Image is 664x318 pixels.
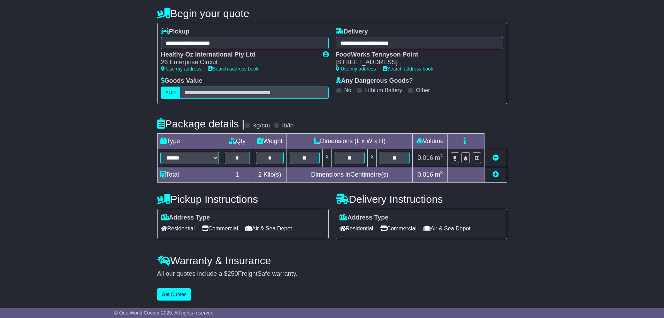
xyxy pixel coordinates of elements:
a: Add new item [493,171,499,178]
div: [STREET_ADDRESS] [336,59,496,66]
span: Commercial [202,223,238,234]
span: 0.016 [418,171,433,178]
label: Other [416,87,430,94]
a: Use my address [161,66,201,72]
button: Get Quotes [157,288,191,301]
label: kg/cm [253,122,270,130]
label: Any Dangerous Goods? [336,77,413,85]
a: Remove this item [493,154,499,161]
div: All our quotes include a $ FreightSafe warranty. [157,270,507,278]
td: Weight [253,133,287,149]
label: Pickup [161,28,190,36]
td: Dimensions in Centimetre(s) [287,167,413,182]
td: 1 [222,167,253,182]
td: Qty [222,133,253,149]
div: 26 Enterprise Circuit [161,59,316,66]
td: Dimensions (L x W x H) [287,133,413,149]
span: Air & Sea Depot [423,223,471,234]
td: Type [157,133,222,149]
a: Search address book [383,66,433,72]
span: m [435,171,443,178]
label: Goods Value [161,77,203,85]
td: Kilo(s) [253,167,287,182]
h4: Warranty & Insurance [157,255,507,266]
h4: Package details | [157,118,245,130]
span: 0.016 [418,154,433,161]
sup: 3 [440,153,443,158]
label: AUD [161,87,181,99]
a: Search address book [208,66,259,72]
td: x [368,149,377,167]
span: Commercial [380,223,417,234]
label: No [344,87,351,94]
label: Delivery [336,28,368,36]
div: FoodWorks Tennyson Point [336,51,496,59]
span: Residential [161,223,195,234]
label: Lithium Battery [365,87,402,94]
td: x [323,149,332,167]
span: Residential [339,223,373,234]
span: m [435,154,443,161]
a: Use my address [336,66,376,72]
label: lb/in [282,122,293,130]
td: Volume [413,133,448,149]
label: Address Type [339,214,389,222]
h4: Begin your quote [157,8,507,19]
label: Address Type [161,214,210,222]
td: Total [157,167,222,182]
div: Healthy Oz International Pty Ltd [161,51,316,59]
h4: Delivery Instructions [336,193,507,205]
span: 2 [258,171,262,178]
span: © One World Courier 2025. All rights reserved. [114,310,215,316]
h4: Pickup Instructions [157,193,329,205]
span: 250 [228,270,238,277]
span: Air & Sea Depot [245,223,292,234]
sup: 3 [440,170,443,175]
